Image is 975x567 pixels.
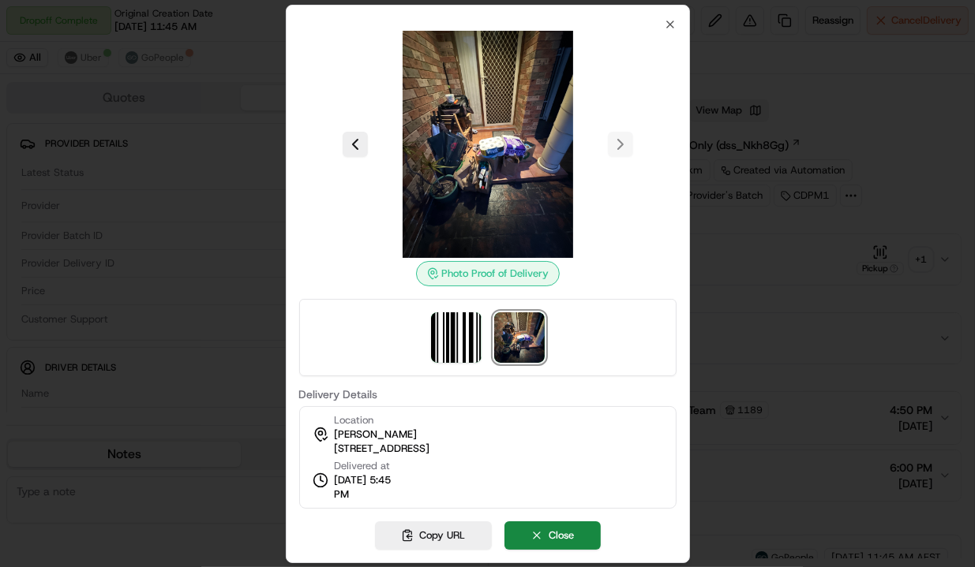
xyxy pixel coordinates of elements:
[494,312,545,363] img: photo_proof_of_delivery image
[335,427,418,442] span: [PERSON_NAME]
[504,521,601,550] button: Close
[335,473,407,502] span: [DATE] 5:45 PM
[375,521,492,550] button: Copy URL
[335,413,374,427] span: Location
[374,31,602,258] img: photo_proof_of_delivery image
[299,389,677,400] label: Delivery Details
[335,459,407,473] span: Delivered at
[416,261,560,286] div: Photo Proof of Delivery
[431,312,482,363] img: barcode_scan_on_pickup image
[335,442,430,456] span: [STREET_ADDRESS]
